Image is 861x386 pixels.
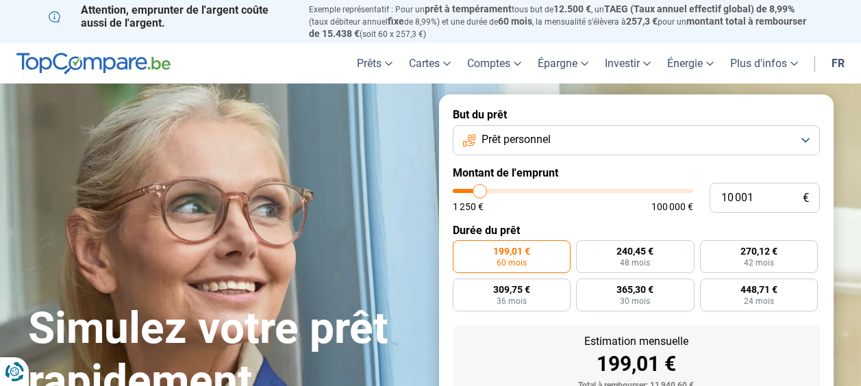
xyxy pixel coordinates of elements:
div: Estimation mensuelle [464,336,809,347]
span: prêt à tempérament [425,3,512,14]
span: 309,75 € [493,285,530,294]
a: Investir [597,43,659,83]
label: Montant de l'emprunt [453,166,820,179]
span: 12.500 € [553,3,591,14]
div: 199,01 € [464,354,809,374]
span: 30 mois [620,297,650,305]
span: 48 mois [620,259,650,267]
span: 42 mois [744,259,774,267]
label: But du prêt [453,108,820,121]
span: 1 250 € [453,202,484,211]
a: Plus d'infos [722,43,806,83]
a: Prêts [349,43,401,83]
span: 257,3 € [626,16,658,27]
span: 60 mois [498,16,532,27]
a: Cartes [401,43,459,83]
a: Énergie [659,43,722,83]
span: € [803,192,809,204]
span: 270,12 € [740,246,777,256]
span: fixe [388,16,404,27]
label: Durée du prêt [453,224,820,237]
img: TopCompare [16,53,171,75]
p: Exemple représentatif : Pour un tous but de , un (taux débiteur annuel de 8,99%) et une durée de ... [309,3,813,40]
span: 100 000 € [651,202,693,211]
span: 36 mois [497,297,527,305]
span: 448,71 € [740,285,777,294]
span: montant total à rembourser de 15.438 € [309,16,806,39]
span: Prêt personnel [482,132,551,147]
span: 24 mois [744,297,774,305]
a: Épargne [529,43,597,83]
span: 240,45 € [616,246,653,256]
span: 365,30 € [616,285,653,294]
a: Comptes [459,43,529,83]
p: Attention, emprunter de l'argent coûte aussi de l'argent. [49,3,292,29]
span: 199,01 € [493,246,530,256]
button: Prêt personnel [453,125,820,155]
span: 60 mois [497,259,527,267]
span: TAEG (Taux annuel effectif global) de 8,99% [604,3,795,14]
a: fr [823,43,853,83]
